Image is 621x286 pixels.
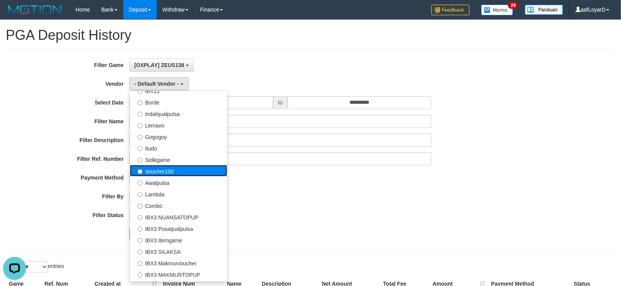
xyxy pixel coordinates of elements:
[130,119,227,131] label: Lemavo
[130,234,227,245] label: IBX3 Itemgame
[138,146,143,151] input: Itudo
[130,222,227,234] label: IBX3 Pusatjualpulsa
[481,5,513,15] img: Button%20Memo.svg
[138,169,143,174] input: Voucher100
[130,131,227,142] label: Gogogoy
[138,227,143,232] input: IBX3 Pusatjualpulsa
[130,257,227,268] label: IBX3 Makmurvoucher
[19,261,48,273] select: Showentries
[138,215,143,220] input: IBX3 NUANSATOPUP
[130,96,227,108] label: Borde
[129,59,194,72] button: [OXPLAY] ZEUS138
[138,112,143,117] input: Indahjualpulsa
[138,238,143,243] input: IBX3 Itemgame
[431,5,470,15] img: Feedback.jpg
[130,268,227,280] label: IBX3 MAKMURTOPUP
[130,188,227,199] label: Lambda
[138,89,143,94] input: IBX11
[6,28,615,43] h1: PGA Deposit History
[130,211,227,222] label: IBX3 NUANSATOPUP
[130,108,227,119] label: Indahjualpulsa
[508,2,518,9] span: 29
[138,250,143,255] input: IBX3 SILAKSA
[130,142,227,154] label: Itudo
[138,158,143,163] input: Sidikgame
[138,204,143,209] input: Combo
[130,245,227,257] label: IBX3 SILAKSA
[130,199,227,211] label: Combo
[6,261,64,273] label: Show entries
[3,3,26,26] button: Open LiveChat chat widget
[134,81,179,87] span: - Default Vendor -
[130,165,227,177] label: Voucher100
[138,100,143,105] input: Borde
[6,4,64,15] img: MOTION_logo.png
[138,123,143,128] input: Lemavo
[273,96,288,109] span: to
[129,77,188,90] button: - Default Vendor -
[138,135,143,140] input: Gogogoy
[130,154,227,165] label: Sidikgame
[138,261,143,266] input: IBX3 Makmurvoucher
[138,273,143,278] input: IBX3 MAKMURTOPUP
[134,62,184,68] span: [OXPLAY] ZEUS138
[138,181,143,186] input: Awalpulsa
[130,177,227,188] label: Awalpulsa
[525,5,563,15] img: panduan.png
[138,192,143,197] input: Lambda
